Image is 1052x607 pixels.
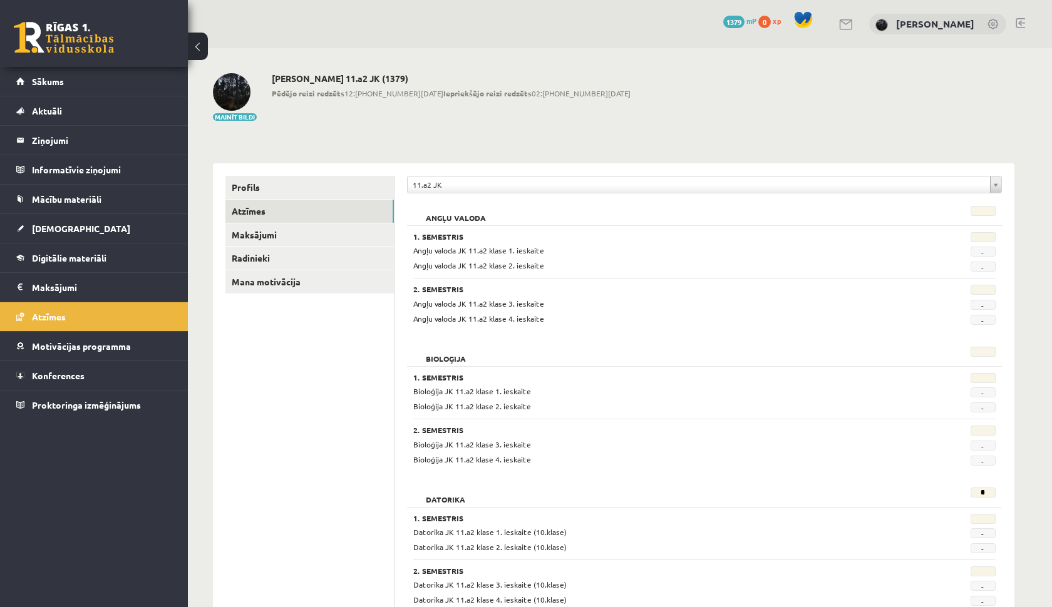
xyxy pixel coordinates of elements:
span: Bioloģija JK 11.a2 klase 3. ieskaite [413,439,531,449]
span: Sākums [32,76,64,87]
span: Datorika JK 11.a2 klase 1. ieskaite (10.klase) [413,527,567,537]
span: Bioloģija JK 11.a2 klase 1. ieskaite [413,386,531,396]
span: - [971,300,996,310]
a: Aktuāli [16,96,172,125]
span: Angļu valoda JK 11.a2 klase 1. ieskaite [413,245,544,255]
span: 12:[PHONE_NUMBER][DATE] 02:[PHONE_NUMBER][DATE] [272,88,631,99]
a: Digitālie materiāli [16,243,172,272]
a: Sākums [16,67,172,96]
h3: 2. Semestris [413,285,895,293]
a: Mācību materiāli [16,185,172,213]
h3: 2. Semestris [413,566,895,575]
span: mP [746,16,756,26]
button: Mainīt bildi [213,113,257,121]
span: - [971,543,996,553]
a: Maksājumi [225,223,394,247]
span: Datorika JK 11.a2 klase 4. ieskaite (10.klase) [413,594,567,604]
img: Karolina Rogalika [875,19,888,31]
span: - [971,315,996,325]
h2: Angļu valoda [413,206,498,218]
a: Informatīvie ziņojumi [16,155,172,184]
h2: [PERSON_NAME] 11.a2 JK (1379) [272,73,631,84]
a: [PERSON_NAME] [896,18,974,30]
span: Konferences [32,370,85,381]
legend: Maksājumi [32,273,172,302]
legend: Informatīvie ziņojumi [32,155,172,184]
span: [DEMOGRAPHIC_DATA] [32,223,130,234]
h3: 1. Semestris [413,232,895,241]
span: xp [773,16,781,26]
span: - [971,441,996,451]
legend: Ziņojumi [32,126,172,155]
span: - [971,528,996,538]
a: Rīgas 1. Tālmācības vidusskola [14,22,114,53]
a: Profils [225,176,394,199]
span: - [971,456,996,466]
a: Ziņojumi [16,126,172,155]
b: Iepriekšējo reizi redzēts [443,88,532,98]
h2: Bioloģija [413,347,478,359]
a: Konferences [16,361,172,390]
span: 11.a2 JK [413,176,985,193]
span: Proktoringa izmēģinājums [32,399,141,411]
a: Radinieki [225,247,394,270]
span: - [971,581,996,591]
span: Bioloģija JK 11.a2 klase 2. ieskaite [413,401,531,411]
h3: 1. Semestris [413,514,895,523]
span: - [971,596,996,606]
span: Angļu valoda JK 11.a2 klase 3. ieskaite [413,298,544,309]
span: - [971,247,996,257]
span: Angļu valoda JK 11.a2 klase 2. ieskaite [413,260,544,270]
h3: 2. Semestris [413,426,895,434]
span: Angļu valoda JK 11.a2 klase 4. ieskaite [413,314,544,324]
span: Mācību materiāli [32,193,101,205]
span: Motivācijas programma [32,340,131,352]
span: - [971,387,996,397]
img: Karolina Rogalika [213,73,250,111]
a: 11.a2 JK [408,176,1001,193]
span: - [971,402,996,412]
span: 1379 [723,16,745,28]
span: Bioloģija JK 11.a2 klase 4. ieskaite [413,454,531,464]
span: Datorika JK 11.a2 klase 3. ieskaite (10.klase) [413,579,567,589]
a: Maksājumi [16,273,172,302]
a: [DEMOGRAPHIC_DATA] [16,214,172,243]
h3: 1. Semestris [413,373,895,382]
span: Aktuāli [32,105,62,116]
span: - [971,262,996,272]
a: Atzīmes [225,200,394,223]
b: Pēdējo reizi redzēts [272,88,344,98]
span: Atzīmes [32,311,66,322]
span: Digitālie materiāli [32,252,106,263]
a: Mana motivācija [225,270,394,293]
a: 1379 mP [723,16,756,26]
a: Atzīmes [16,302,172,331]
a: 0 xp [758,16,787,26]
a: Motivācijas programma [16,332,172,360]
span: Datorika JK 11.a2 klase 2. ieskaite (10.klase) [413,542,567,552]
span: 0 [758,16,771,28]
a: Proktoringa izmēģinājums [16,390,172,419]
h2: Datorika [413,487,478,500]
